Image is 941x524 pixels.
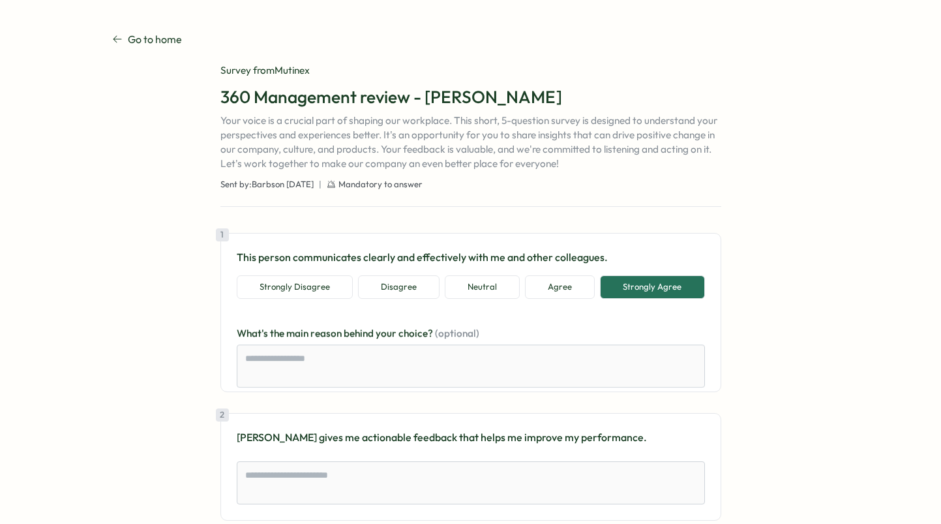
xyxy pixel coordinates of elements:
[376,327,398,339] span: your
[237,429,705,446] p: [PERSON_NAME] gives me actionable feedback that helps me improve my performance.
[220,85,721,108] h1: 360 Management review - [PERSON_NAME]
[237,249,705,266] p: This person communicates clearly and effectively with me and other colleagues.
[435,327,479,339] span: (optional)
[525,275,595,299] button: Agree
[237,275,353,299] button: Strongly Disagree
[220,179,314,191] span: Sent by: Barbs on [DATE]
[445,275,520,299] button: Neutral
[358,275,440,299] button: Disagree
[270,327,286,339] span: the
[237,327,270,339] span: What's
[112,31,182,48] a: Go to home
[310,327,344,339] span: reason
[338,179,423,191] span: Mandatory to answer
[128,31,182,48] p: Go to home
[216,408,229,422] div: 2
[220,63,721,78] div: Survey from Mutinex
[220,114,721,171] p: Your voice is a crucial part of shaping our workplace. This short, 5-question survey is designed ...
[398,327,435,339] span: choice?
[344,327,376,339] span: behind
[600,275,704,299] button: Strongly Agree
[216,228,229,241] div: 1
[286,327,310,339] span: main
[319,179,321,191] span: |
